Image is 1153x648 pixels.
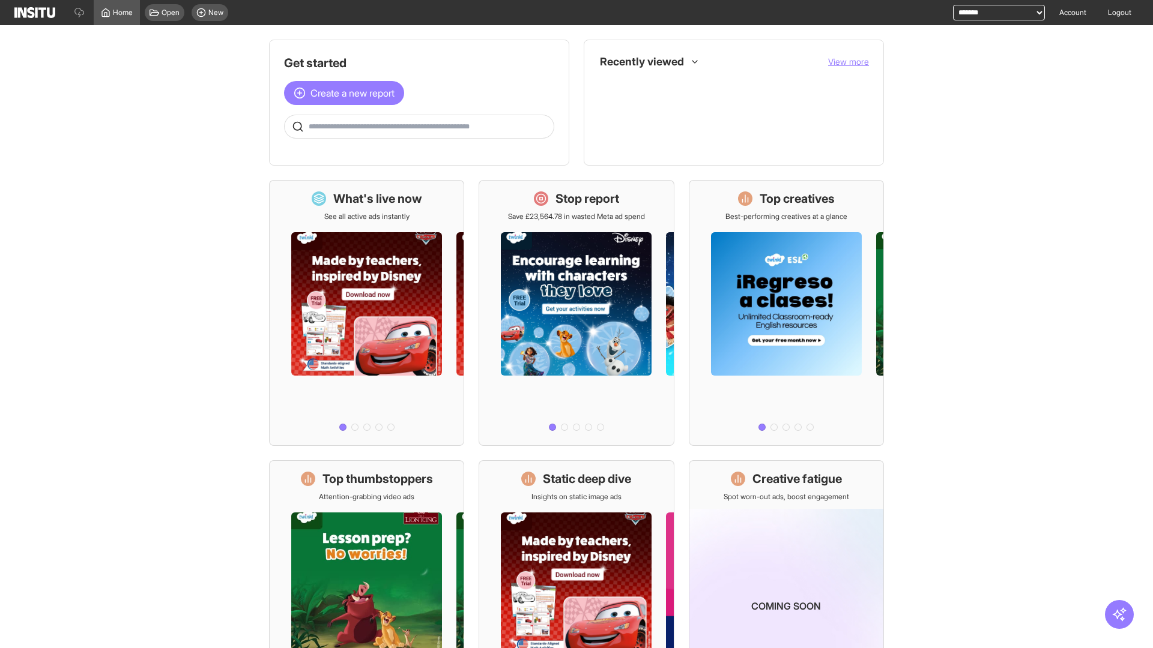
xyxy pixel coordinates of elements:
img: Logo [14,7,55,18]
button: Create a new report [284,81,404,105]
a: What's live nowSee all active ads instantly [269,180,464,446]
h1: Top creatives [760,190,835,207]
p: Save £23,564.78 in wasted Meta ad spend [508,212,645,221]
a: Stop reportSave £23,564.78 in wasted Meta ad spend [479,180,674,446]
span: Home [113,8,133,17]
h1: Top thumbstoppers [322,470,433,487]
p: Attention-grabbing video ads [319,492,414,502]
span: View more [828,56,869,67]
h1: Stop report [555,190,619,207]
span: Create a new report [310,86,395,100]
h1: Static deep dive [543,470,631,487]
p: See all active ads instantly [324,212,410,221]
span: New [208,8,223,17]
a: Top creativesBest-performing creatives at a glance [689,180,884,446]
button: View more [828,56,869,68]
h1: What's live now [333,190,422,207]
p: Insights on static image ads [531,492,622,502]
p: Best-performing creatives at a glance [725,212,847,221]
h1: Get started [284,55,554,71]
span: Open [162,8,180,17]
